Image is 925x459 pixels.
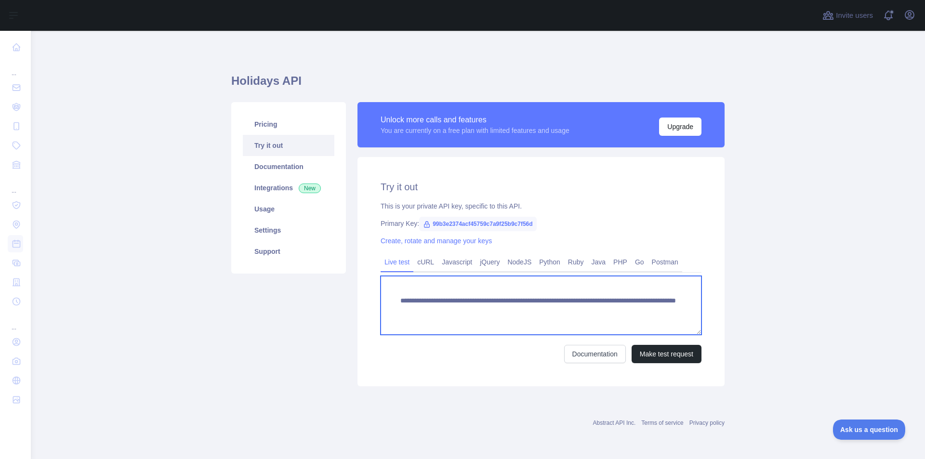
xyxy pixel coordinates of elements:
a: Go [631,254,648,270]
a: Java [588,254,610,270]
a: Documentation [243,156,334,177]
a: Try it out [243,135,334,156]
a: Terms of service [641,420,683,426]
a: Usage [243,198,334,220]
a: Pricing [243,114,334,135]
div: This is your private API key, specific to this API. [381,201,701,211]
div: Unlock more calls and features [381,114,569,126]
a: Support [243,241,334,262]
a: Javascript [438,254,476,270]
span: Invite users [836,10,873,21]
a: PHP [609,254,631,270]
h1: Holidays API [231,73,725,96]
div: Primary Key: [381,219,701,228]
a: Postman [648,254,682,270]
span: New [299,184,321,193]
a: NodeJS [503,254,535,270]
h2: Try it out [381,180,701,194]
a: Ruby [564,254,588,270]
a: Settings [243,220,334,241]
a: Privacy policy [689,420,725,426]
a: Python [535,254,564,270]
div: ... [8,58,23,77]
button: Invite users [820,8,875,23]
div: ... [8,175,23,195]
a: Integrations New [243,177,334,198]
a: Create, rotate and manage your keys [381,237,492,245]
button: Upgrade [659,118,701,136]
div: You are currently on a free plan with limited features and usage [381,126,569,135]
a: cURL [413,254,438,270]
a: Documentation [564,345,626,363]
iframe: Toggle Customer Support [833,420,906,440]
a: Abstract API Inc. [593,420,636,426]
span: 99b3e2374acf45759c7a9f25b9c7f56d [419,217,537,231]
a: Live test [381,254,413,270]
button: Make test request [632,345,701,363]
a: jQuery [476,254,503,270]
div: ... [8,312,23,331]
